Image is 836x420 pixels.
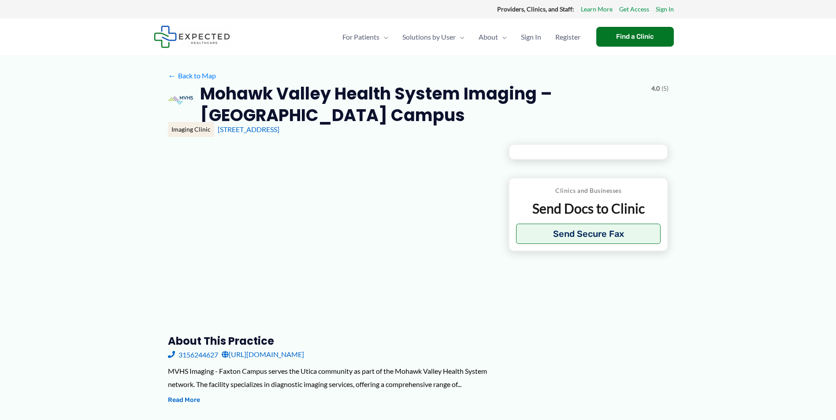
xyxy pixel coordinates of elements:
a: For PatientsMenu Toggle [335,22,395,52]
a: ←Back to Map [168,69,216,82]
span: Menu Toggle [498,22,507,52]
nav: Primary Site Navigation [335,22,587,52]
span: (5) [661,83,669,94]
span: About [479,22,498,52]
span: Register [555,22,580,52]
span: ← [168,71,176,80]
a: AboutMenu Toggle [472,22,514,52]
div: Imaging Clinic [168,122,214,137]
a: Get Access [619,4,649,15]
h3: About this practice [168,334,494,348]
span: Menu Toggle [456,22,464,52]
span: 4.0 [651,83,660,94]
span: Sign In [521,22,541,52]
button: Read More [168,395,200,405]
p: Send Docs to Clinic [516,200,661,217]
img: Expected Healthcare Logo - side, dark font, small [154,26,230,48]
a: 3156244627 [168,348,218,361]
h2: Mohawk Valley Health System Imaging – [GEOGRAPHIC_DATA] Campus [200,83,644,126]
a: Solutions by UserMenu Toggle [395,22,472,52]
a: Register [548,22,587,52]
p: Clinics and Businesses [516,185,661,196]
span: For Patients [342,22,379,52]
div: MVHS Imaging - Faxton Campus serves the Utica community as part of the Mohawk Valley Health Syste... [168,365,494,391]
a: [URL][DOMAIN_NAME] [222,348,304,361]
a: Sign In [656,4,674,15]
strong: Providers, Clinics, and Staff: [497,5,574,13]
a: [STREET_ADDRESS] [218,125,279,133]
a: Find a Clinic [596,27,674,47]
span: Menu Toggle [379,22,388,52]
a: Sign In [514,22,548,52]
button: Send Secure Fax [516,224,661,244]
a: Learn More [581,4,613,15]
span: Solutions by User [402,22,456,52]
